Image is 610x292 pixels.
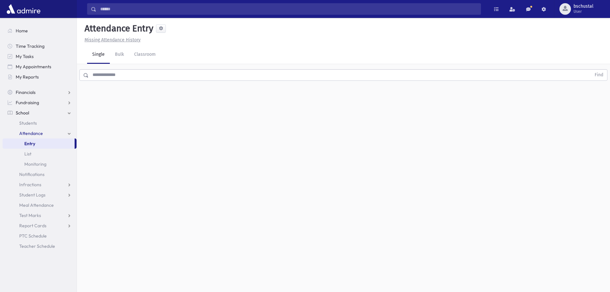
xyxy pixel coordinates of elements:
span: Entry [24,141,35,146]
input: Search [96,3,481,15]
span: Teacher Schedule [19,243,55,249]
span: PTC Schedule [19,233,47,239]
a: Time Tracking [3,41,77,51]
span: School [16,110,29,116]
a: Bulk [110,46,129,64]
a: Infractions [3,179,77,190]
a: My Appointments [3,62,77,72]
span: My Reports [16,74,39,80]
a: Financials [3,87,77,97]
span: bschustal [573,4,593,9]
button: Find [591,70,607,80]
span: My Appointments [16,64,51,70]
a: Missing Attendance History [82,37,141,43]
a: PTC Schedule [3,231,77,241]
a: Attendance [3,128,77,138]
a: Classroom [129,46,161,64]
a: Report Cards [3,221,77,231]
span: User [573,9,593,14]
a: My Tasks [3,51,77,62]
a: Monitoring [3,159,77,169]
a: List [3,149,77,159]
span: List [24,151,31,157]
a: Home [3,26,77,36]
span: My Tasks [16,54,34,59]
img: AdmirePro [5,3,42,15]
a: Teacher Schedule [3,241,77,251]
span: Time Tracking [16,43,45,49]
span: Financials [16,89,36,95]
span: Meal Attendance [19,202,54,208]
a: Fundraising [3,97,77,108]
a: Meal Attendance [3,200,77,210]
h5: Attendance Entry [82,23,153,34]
span: Infractions [19,182,41,188]
a: Test Marks [3,210,77,221]
span: Student Logs [19,192,45,198]
a: My Reports [3,72,77,82]
span: Report Cards [19,223,46,229]
a: Students [3,118,77,128]
u: Missing Attendance History [85,37,141,43]
a: Entry [3,138,75,149]
span: Monitoring [24,161,46,167]
span: Notifications [19,171,45,177]
a: Single [87,46,110,64]
span: Home [16,28,28,34]
a: Student Logs [3,190,77,200]
span: Attendance [19,130,43,136]
span: Test Marks [19,213,41,218]
a: School [3,108,77,118]
a: Notifications [3,169,77,179]
span: Students [19,120,37,126]
span: Fundraising [16,100,39,105]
